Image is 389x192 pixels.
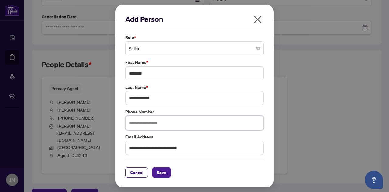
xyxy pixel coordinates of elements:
[256,47,260,50] span: close-circle
[125,59,264,66] label: First Name
[125,14,264,24] h2: Add Person
[125,134,264,140] label: Email Address
[125,34,264,41] label: Role
[129,43,260,54] span: Seller
[125,84,264,91] label: Last Name
[125,109,264,115] label: Phone Number
[253,15,263,24] span: close
[130,168,143,177] span: Cancel
[152,167,171,178] button: Save
[125,167,148,178] button: Cancel
[157,168,166,177] span: Save
[365,171,383,189] button: Open asap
